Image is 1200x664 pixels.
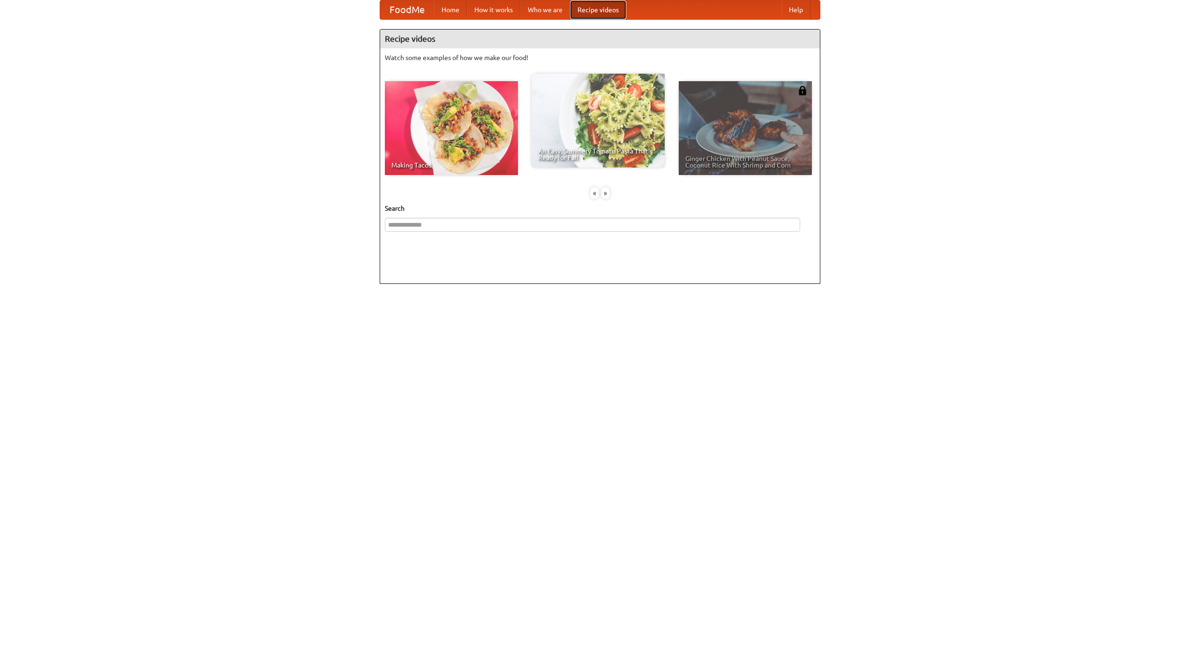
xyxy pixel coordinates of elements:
a: FoodMe [380,0,434,19]
img: 483408.png [798,86,807,95]
span: Making Tacos [391,162,511,168]
a: How it works [467,0,520,19]
a: An Easy, Summery Tomato Pasta That's Ready for Fall [532,74,665,168]
h5: Search [385,204,815,213]
a: Making Tacos [385,81,518,175]
a: Help [781,0,810,19]
a: Who we are [520,0,570,19]
div: » [601,187,610,199]
a: Home [434,0,467,19]
p: Watch some examples of how we make our food! [385,53,815,62]
div: « [590,187,599,199]
a: Recipe videos [570,0,626,19]
span: An Easy, Summery Tomato Pasta That's Ready for Fall [538,148,658,161]
h4: Recipe videos [380,30,820,48]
